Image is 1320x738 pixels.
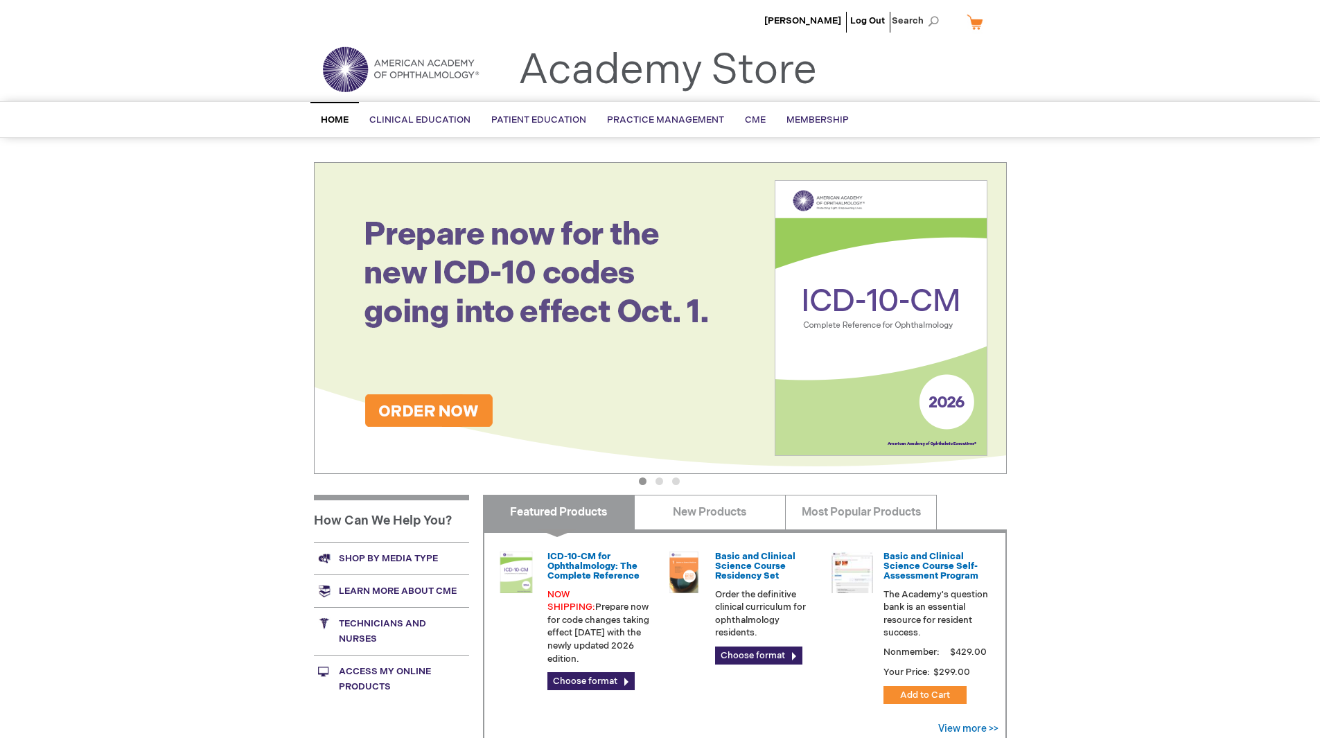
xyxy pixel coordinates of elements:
[764,15,841,26] a: [PERSON_NAME]
[491,114,586,125] span: Patient Education
[831,552,873,593] img: bcscself_20.jpg
[547,588,653,665] p: Prepare now for code changes taking effect [DATE] with the newly updated 2026 edition.
[314,542,469,574] a: Shop by media type
[483,495,635,529] a: Featured Products
[715,551,795,582] a: Basic and Clinical Science Course Residency Set
[321,114,349,125] span: Home
[639,477,646,485] button: 1 of 3
[938,723,998,735] a: View more >>
[314,574,469,607] a: Learn more about CME
[314,607,469,655] a: Technicians and nurses
[672,477,680,485] button: 3 of 3
[883,588,989,640] p: The Academy's question bank is an essential resource for resident success.
[883,686,967,704] button: Add to Cart
[369,114,470,125] span: Clinical Education
[892,7,944,35] span: Search
[314,655,469,703] a: Access My Online Products
[948,647,989,658] span: $429.00
[607,114,724,125] span: Practice Management
[518,46,817,96] a: Academy Store
[634,495,786,529] a: New Products
[786,114,849,125] span: Membership
[850,15,885,26] a: Log Out
[547,589,595,613] font: NOW SHIPPING:
[655,477,663,485] button: 2 of 3
[547,551,640,582] a: ICD-10-CM for Ophthalmology: The Complete Reference
[663,552,705,593] img: 02850963u_47.png
[900,689,950,701] span: Add to Cart
[883,667,930,678] strong: Your Price:
[547,672,635,690] a: Choose format
[745,114,766,125] span: CME
[715,647,802,665] a: Choose format
[932,667,972,678] span: $299.00
[495,552,537,593] img: 0120008u_42.png
[883,644,940,661] strong: Nonmember:
[785,495,937,529] a: Most Popular Products
[883,551,978,582] a: Basic and Clinical Science Course Self-Assessment Program
[715,588,820,640] p: Order the definitive clinical curriculum for ophthalmology residents.
[314,495,469,542] h1: How Can We Help You?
